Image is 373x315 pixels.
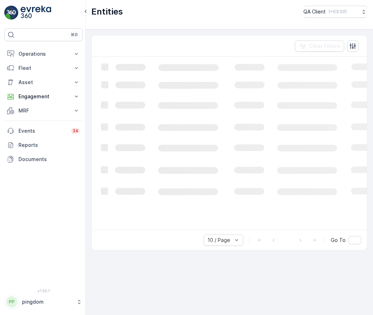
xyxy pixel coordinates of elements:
div: PP [6,296,17,308]
img: logo_light-DOdMpM7g.png [21,6,51,20]
p: pingdom [22,298,73,305]
button: Engagement [4,89,83,104]
a: Events34 [4,124,83,138]
button: QA Client(+03:00) [303,6,367,18]
img: logo [4,6,18,20]
p: Clear Filters [309,43,340,50]
p: 34 [72,128,79,134]
span: Go To [331,237,346,244]
p: Entities [91,6,123,17]
button: Fleet [4,61,83,75]
p: Documents [18,156,80,163]
a: Reports [4,138,83,152]
p: Asset [18,79,69,86]
button: Asset [4,75,83,89]
p: Reports [18,142,80,149]
p: Events [18,127,67,134]
p: ( +03:00 ) [329,9,347,15]
button: MRF [4,104,83,118]
p: MRF [18,107,69,114]
p: Operations [18,50,69,57]
button: PPpingdom [4,294,83,309]
button: Operations [4,47,83,61]
p: Fleet [18,65,69,72]
button: Clear Filters [295,40,344,52]
p: QA Client [303,8,326,15]
p: ⌘B [71,32,78,38]
p: Engagement [18,93,69,100]
a: Documents [4,152,83,166]
span: v 1.50.1 [4,289,83,293]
